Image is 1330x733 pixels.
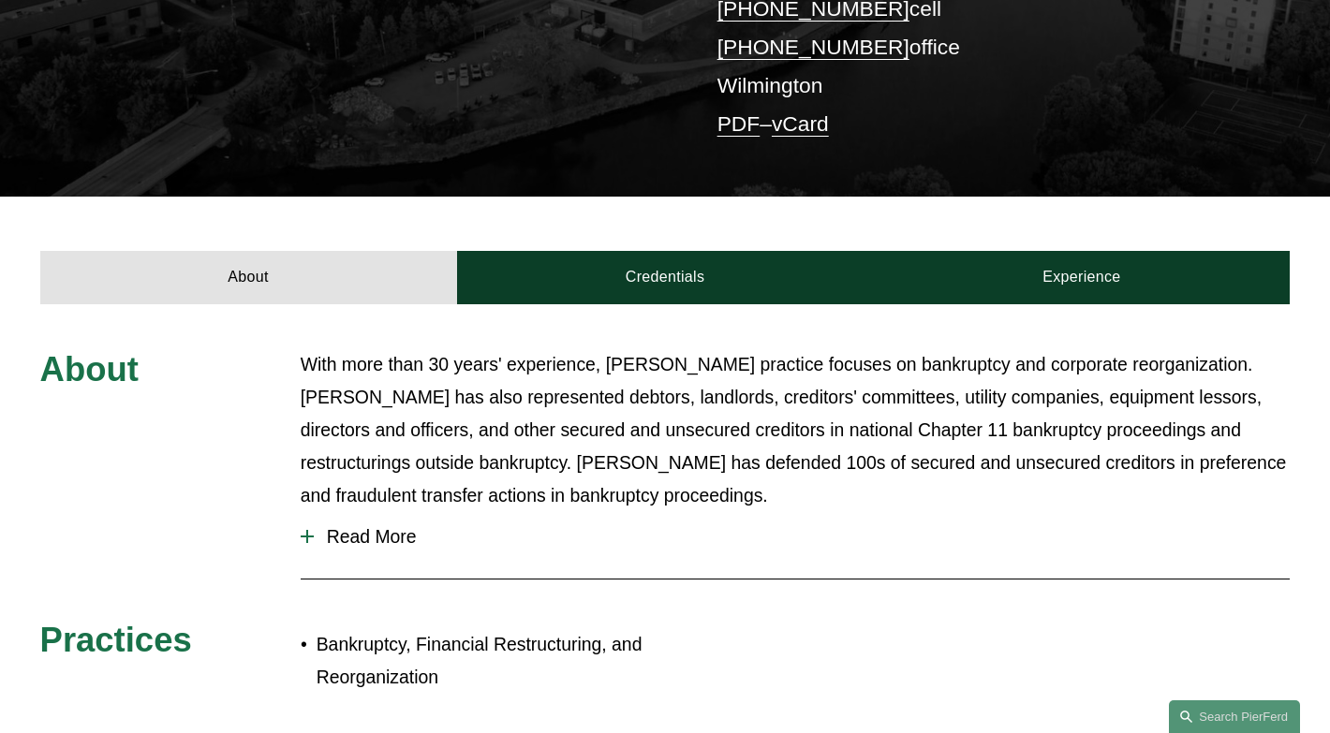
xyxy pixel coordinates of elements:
[301,512,1291,562] button: Read More
[317,628,665,694] p: Bankruptcy, Financial Restructuring, and Reorganization
[717,111,761,136] a: PDF
[40,350,139,388] span: About
[772,111,829,136] a: vCard
[40,251,457,304] a: About
[1169,700,1300,733] a: Search this site
[457,251,874,304] a: Credentials
[301,348,1291,512] p: With more than 30 years' experience, [PERSON_NAME] practice focuses on bankruptcy and corporate r...
[314,526,1291,548] span: Read More
[873,251,1290,304] a: Experience
[717,35,909,59] a: [PHONE_NUMBER]
[40,621,192,659] span: Practices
